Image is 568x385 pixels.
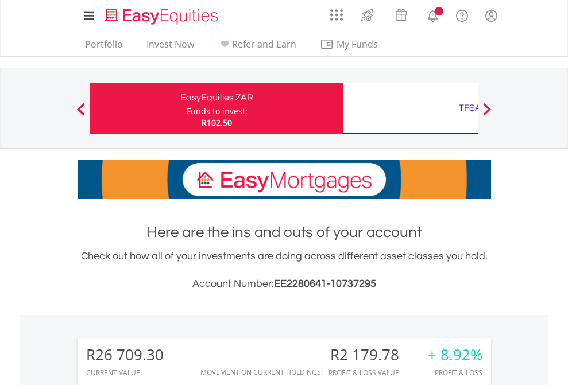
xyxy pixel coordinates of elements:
a: AppsGrid [323,3,350,21]
div: Movement on Current Holdings: [200,368,323,376]
div: Profit & Loss [428,369,482,376]
img: EasyEquities_Logo.png [103,7,223,26]
a: Vouchers [384,3,418,24]
img: thrive-v2.svg [358,6,377,24]
button: Next [476,108,499,120]
span: EE2280641-10737295 [274,278,376,289]
h3: Account Number: [78,276,491,292]
a: My Profile [477,3,506,28]
div: CURRENT VALUE [86,369,164,376]
div: R2 179.78 [329,347,414,363]
span: Refer and Earn [232,38,296,50]
a: Portfolio [80,38,127,56]
img: grid-menu-icon.svg [330,9,343,21]
div: + 8.92% [428,347,482,363]
img: vouchers-v2.svg [392,6,411,24]
div: Check out how all of your investments are doing across different asset classes you hold. [78,248,491,292]
a: Notifications [418,3,447,26]
a: Invest Now [142,38,199,56]
span: My Funds [320,37,395,52]
img: EasyMortage Promotion Banner [78,160,491,199]
div: Funds to invest: [187,106,248,117]
button: Previous [69,108,92,120]
a: Home page [101,3,223,26]
div: EasyEquities ZAR [97,90,337,106]
div: R26 709.30 [86,347,164,363]
div: Profit & Loss Value [329,369,414,376]
h1: Here are the ins and outs of your account [78,222,491,243]
a: Refer and Earn [213,38,301,56]
span: R102.50 [202,117,232,128]
a: FAQ's and Support [447,3,477,26]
